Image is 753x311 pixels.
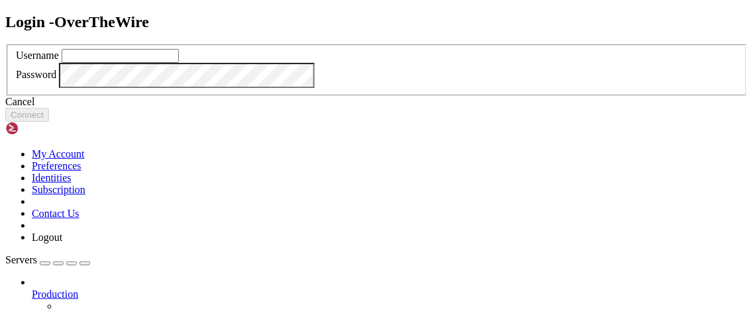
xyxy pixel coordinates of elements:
[32,172,72,183] a: Identities
[5,13,748,31] h2: Login - OverTheWire
[5,254,37,265] span: Servers
[32,289,748,300] a: Production
[32,232,62,243] a: Logout
[32,208,79,219] a: Contact Us
[5,254,90,265] a: Servers
[5,122,81,135] img: Shellngn
[5,108,49,122] button: Connect
[32,184,85,195] a: Subscription
[32,289,78,300] span: Production
[32,160,81,171] a: Preferences
[32,148,85,159] a: My Account
[5,5,579,17] x-row: Connecting [DOMAIN_NAME]...
[16,69,56,81] label: Password
[5,17,11,29] div: (0, 1)
[16,50,59,61] label: Username
[5,96,748,108] div: Cancel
